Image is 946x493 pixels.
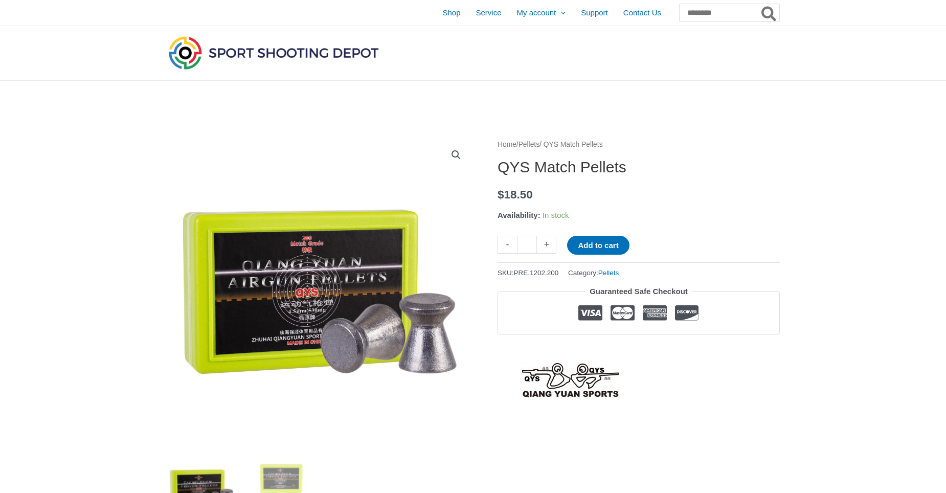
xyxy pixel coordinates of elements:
a: - [498,236,517,254]
button: Add to cart [567,236,629,255]
span: $ [498,188,504,201]
a: Home [498,141,516,148]
span: PRE.1202.200 [514,269,559,277]
span: Availability: [498,211,540,219]
h1: QYS Match Pellets [498,158,780,176]
span: In stock [543,211,569,219]
legend: Guaranteed Safe Checkout [585,284,692,299]
span: Category: [568,266,619,279]
img: Sport Shooting Depot [166,34,381,72]
img: QYS Match Pellets [166,138,473,445]
input: Product quantity [517,236,537,254]
a: QYS [498,362,645,399]
button: Search [759,4,779,21]
nav: Breadcrumb [498,138,780,151]
a: Pellets [598,269,619,277]
span: SKU: [498,266,558,279]
iframe: Customer reviews powered by Trustpilot [498,342,780,354]
a: Pellets [519,141,539,148]
bdi: 18.50 [498,188,533,201]
a: View full-screen image gallery [447,146,465,164]
a: + [537,236,556,254]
